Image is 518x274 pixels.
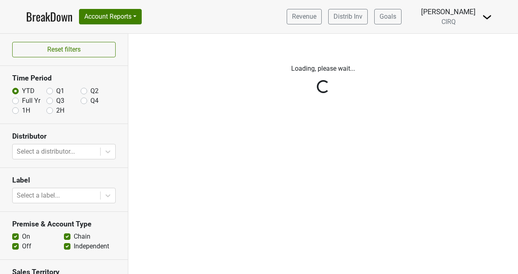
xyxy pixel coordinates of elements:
button: Account Reports [79,9,142,24]
p: Loading, please wait... [134,64,512,74]
a: Goals [374,9,402,24]
img: Dropdown Menu [482,12,492,22]
a: BreakDown [26,8,72,25]
a: Revenue [287,9,322,24]
a: Distrib Inv [328,9,368,24]
div: [PERSON_NAME] [421,7,476,17]
span: CIRQ [441,18,456,26]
